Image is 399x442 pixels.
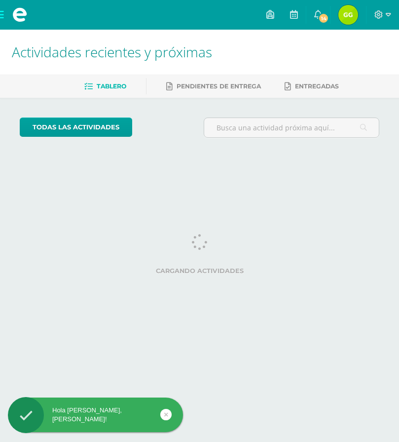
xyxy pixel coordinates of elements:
label: Cargando actividades [20,267,379,275]
input: Busca una actividad próxima aquí... [204,118,379,137]
div: Hola [PERSON_NAME], [PERSON_NAME]! [8,406,183,424]
a: Tablero [84,79,126,94]
span: 14 [318,13,329,24]
a: todas las Actividades [20,118,132,137]
img: 0f07e9b6db308f9a05a14c80084f310b.png [338,5,358,25]
a: Pendientes de entrega [166,79,261,94]
span: Actividades recientes y próximas [12,42,212,61]
a: Entregadas [285,79,339,94]
span: Entregadas [295,82,339,90]
span: Pendientes de entrega [177,82,261,90]
span: Tablero [97,82,126,90]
